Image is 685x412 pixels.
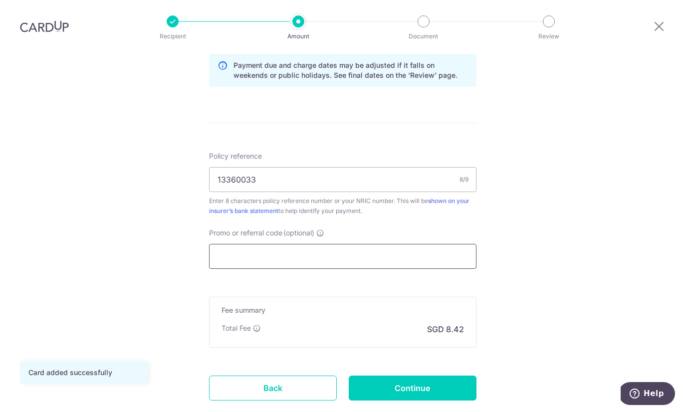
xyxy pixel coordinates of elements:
p: Review [512,31,586,41]
p: Total Fee [222,323,251,333]
div: 8/9 [459,175,468,185]
p: Document [387,31,460,41]
p: SGD 8.42 [427,323,464,335]
p: Payment due and charge dates may be adjusted if it falls on weekends or public holidays. See fina... [233,60,468,80]
img: CardUp [20,20,69,32]
p: Amount [261,31,335,41]
a: Back [209,376,337,401]
div: Card added successfully [28,368,139,378]
div: Enter 8 characters policy reference number or your NRIC number. This will be to help identify you... [209,196,476,216]
p: Recipient [136,31,210,41]
span: (optional) [283,228,314,238]
input: Continue [349,376,476,401]
label: Policy reference [209,151,262,161]
iframe: Opens a widget where you can find more information [621,382,675,407]
span: Promo or referral code [209,228,282,238]
h5: Fee summary [222,305,464,315]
